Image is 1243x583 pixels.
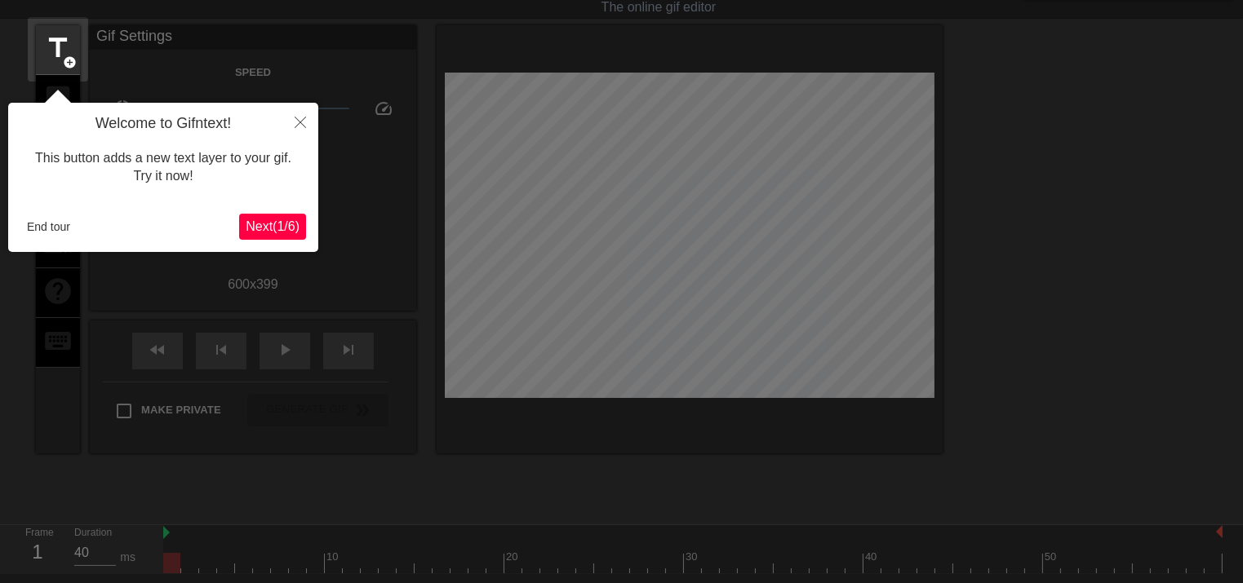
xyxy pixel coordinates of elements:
[239,214,306,240] button: Next
[20,133,306,202] div: This button adds a new text layer to your gif. Try it now!
[20,214,77,239] button: End tour
[20,115,306,133] h4: Welcome to Gifntext!
[282,103,318,140] button: Close
[246,219,300,233] span: Next ( 1 / 6 )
